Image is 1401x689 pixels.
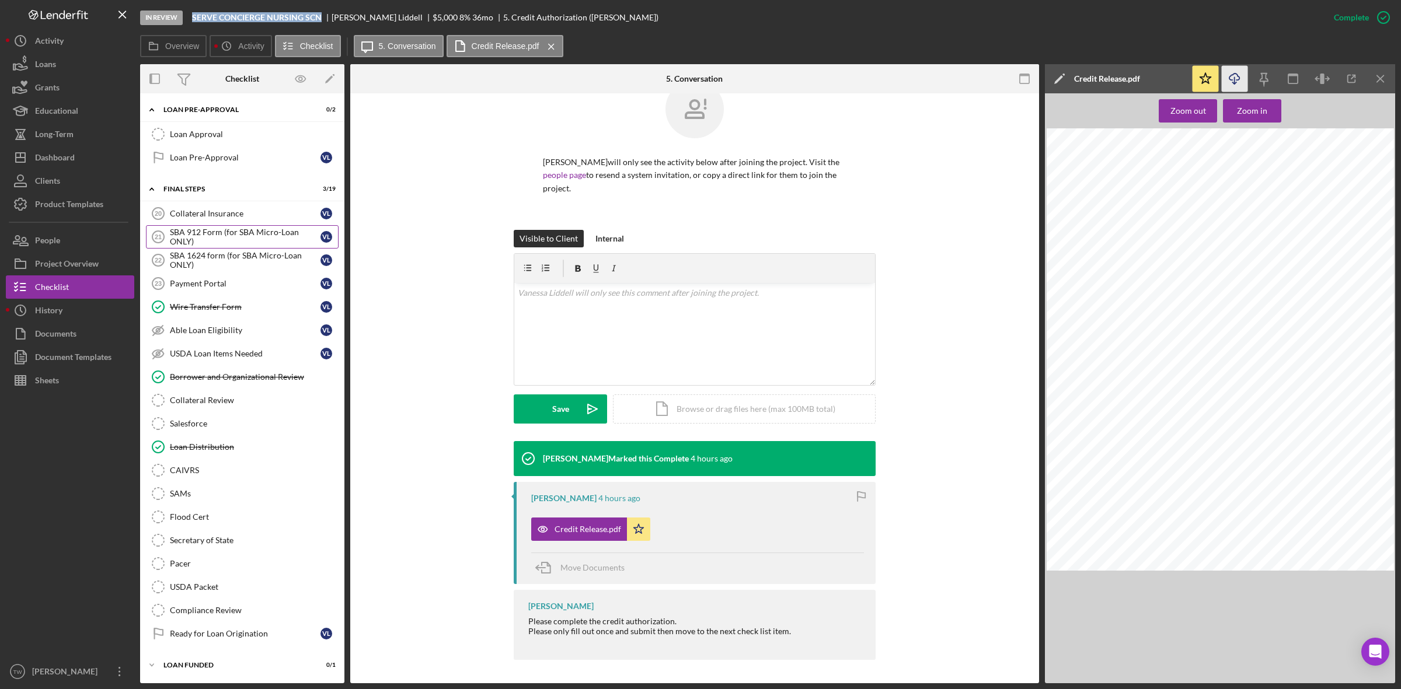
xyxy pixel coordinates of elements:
div: Checklist [35,275,69,302]
div: V L [320,152,332,163]
a: Loan Pre-ApprovalVL [146,146,339,169]
div: CAIVRS [170,466,338,475]
a: USDA Loan Items NeededVL [146,342,339,365]
a: Salesforce [146,412,339,435]
button: Grants [6,76,134,99]
div: [PERSON_NAME] Liddell [332,13,433,22]
div: V L [320,324,332,336]
a: Loan Approval [146,123,339,146]
div: Checklist [225,74,259,83]
text: TW [13,669,23,675]
div: V L [320,628,332,639]
a: Borrower and Organizational Review [146,365,339,389]
tspan: 22 [155,257,162,264]
div: [PERSON_NAME] [29,660,105,686]
button: Overview [140,35,207,57]
a: Ready for Loan OriginationVL [146,622,339,645]
div: Complete [1334,6,1369,29]
div: Save [552,394,569,424]
div: 5. Conversation [666,74,723,83]
div: SBA 912 Form (for SBA Micro-Loan ONLY) [170,228,320,246]
div: Please only fill out once and submit then move to the next check list item. [528,627,791,636]
button: Visible to Client [514,230,584,247]
div: Zoom in [1237,99,1267,123]
div: Documents [35,322,76,348]
div: Project Overview [35,252,99,278]
div: Borrower and Organizational Review [170,372,338,382]
div: Loan Pre-Approval [170,153,320,162]
button: Credit Release.pdf [531,517,650,541]
a: Educational [6,99,134,123]
div: Loan Approval [170,130,338,139]
div: Compliance Review [170,606,338,615]
button: Sheets [6,369,134,392]
button: Checklist [6,275,134,299]
button: Dashboard [6,146,134,169]
a: Secretary of State [146,529,339,552]
button: Clients [6,169,134,193]
button: Zoom out [1159,99,1217,123]
button: 5. Conversation [354,35,444,57]
div: Able Loan Eligibility [170,326,320,335]
div: Credit Release.pdf [555,524,621,534]
div: Collateral Insurance [170,209,320,218]
button: Product Templates [6,193,134,216]
div: FINAL STEPS [163,186,306,193]
button: Activity [6,29,134,53]
div: Credit Release.pdf [1074,74,1140,83]
button: Zoom in [1223,99,1281,123]
div: V L [320,301,332,313]
span: Move Documents [560,562,625,572]
a: Wire Transfer FormVL [146,295,339,319]
div: 36 mo [472,13,493,22]
tspan: 21 [155,233,162,240]
button: Document Templates [6,345,134,369]
a: 21SBA 912 Form (for SBA Micro-Loan ONLY)VL [146,225,339,249]
div: Loans [35,53,56,79]
div: LOAN PRE-APPROVAL [163,106,306,113]
div: Zoom out [1170,99,1206,123]
div: Long-Term [35,123,74,149]
button: Project Overview [6,252,134,275]
a: History [6,299,134,322]
label: 5. Conversation [379,41,436,51]
div: Internal [595,230,624,247]
button: People [6,229,134,252]
div: V L [320,278,332,289]
time: 2025-09-30 14:55 [691,454,733,463]
button: Activity [210,35,271,57]
a: Flood Cert [146,505,339,529]
button: Loans [6,53,134,76]
div: 8 % [459,13,471,22]
div: SBA 1624 form (for SBA Micro-Loan ONLY) [170,251,320,270]
div: V L [320,348,332,359]
div: V L [320,208,332,219]
button: Long-Term [6,123,134,146]
div: 0 / 1 [315,662,336,669]
time: 2025-09-30 14:55 [598,494,640,503]
div: Sheets [35,369,59,395]
div: LOAN FUNDED [163,662,306,669]
div: Payment Portal [170,279,320,288]
div: V L [320,254,332,266]
div: 5. Credit Authorization ([PERSON_NAME]) [503,13,658,22]
button: Move Documents [531,553,636,582]
a: Able Loan EligibilityVL [146,319,339,342]
button: Documents [6,322,134,345]
div: [PERSON_NAME] Marked this Complete [543,454,689,463]
div: [PERSON_NAME] [528,601,594,611]
div: Activity [35,29,64,55]
div: Product Templates [35,193,103,219]
a: Collateral Review [146,389,339,412]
